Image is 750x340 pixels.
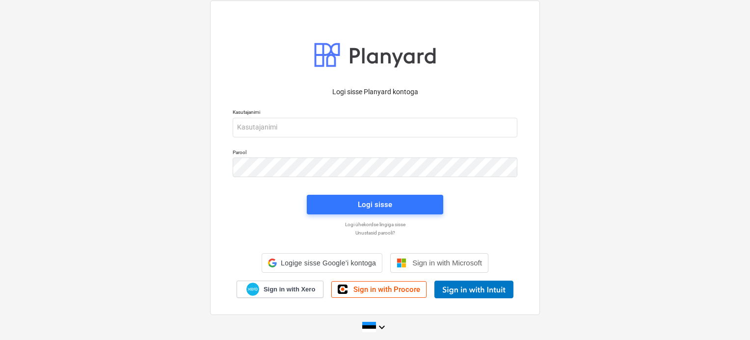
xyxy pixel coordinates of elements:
[233,109,517,117] p: Kasutajanimi
[307,195,443,214] button: Logi sisse
[228,221,522,228] a: Logi ühekordse lingiga sisse
[376,321,388,333] i: keyboard_arrow_down
[331,281,427,298] a: Sign in with Procore
[262,253,382,273] div: Logige sisse Google’i kontoga
[237,281,324,298] a: Sign in with Xero
[264,285,315,294] span: Sign in with Xero
[233,87,517,97] p: Logi sisse Planyard kontoga
[358,198,392,211] div: Logi sisse
[397,258,406,268] img: Microsoft logo
[412,259,482,267] span: Sign in with Microsoft
[281,259,376,267] span: Logige sisse Google’i kontoga
[353,285,420,294] span: Sign in with Procore
[233,118,517,137] input: Kasutajanimi
[228,230,522,236] a: Unustasid parooli?
[233,149,517,157] p: Parool
[246,283,259,296] img: Xero logo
